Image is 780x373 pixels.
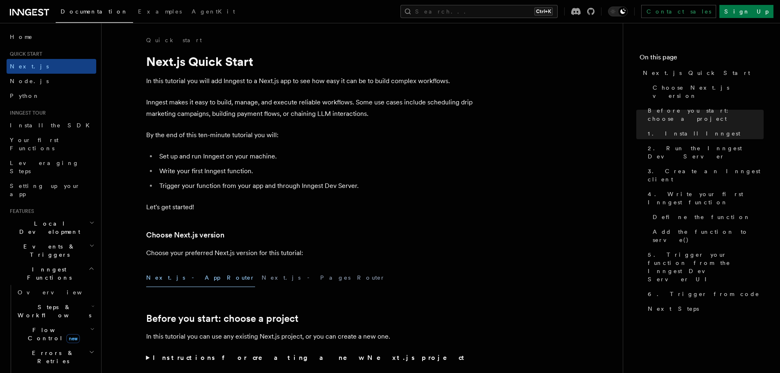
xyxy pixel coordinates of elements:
[10,122,95,129] span: Install the SDK
[7,74,96,88] a: Node.js
[644,247,764,287] a: 5. Trigger your function from the Inngest Dev Server UI
[643,69,750,77] span: Next.js Quick Start
[157,180,474,192] li: Trigger your function from your app and through Inngest Dev Server.
[10,78,49,84] span: Node.js
[648,290,760,298] span: 6. Trigger from code
[7,51,42,57] span: Quick start
[644,103,764,126] a: Before you start: choose a project
[7,88,96,103] a: Python
[146,201,474,213] p: Let's get started!
[648,305,699,313] span: Next Steps
[146,331,474,342] p: In this tutorial you can use any existing Next.js project, or you can create a new one.
[7,110,46,116] span: Inngest tour
[10,183,80,197] span: Setting up your app
[146,269,255,287] button: Next.js - App Router
[7,262,96,285] button: Inngest Functions
[719,5,773,18] a: Sign Up
[18,289,102,296] span: Overview
[644,187,764,210] a: 4. Write your first Inngest function
[641,5,716,18] a: Contact sales
[157,151,474,162] li: Set up and run Inngest on your machine.
[7,133,96,156] a: Your first Functions
[138,8,182,15] span: Examples
[146,54,474,69] h1: Next.js Quick Start
[146,36,202,44] a: Quick start
[7,219,89,236] span: Local Development
[262,269,385,287] button: Next.js - Pages Router
[653,228,764,244] span: Add the function to serve()
[534,7,553,16] kbd: Ctrl+K
[644,126,764,141] a: 1. Install Inngest
[10,33,33,41] span: Home
[648,144,764,161] span: 2. Run the Inngest Dev Server
[146,229,224,241] a: Choose Next.js version
[14,300,96,323] button: Steps & Workflows
[10,137,59,151] span: Your first Functions
[644,287,764,301] a: 6. Trigger from code
[648,167,764,183] span: 3. Create an Inngest client
[153,354,468,362] strong: Instructions for creating a new Next.js project
[146,352,474,364] summary: Instructions for creating a new Next.js project
[146,75,474,87] p: In this tutorial you will add Inngest to a Next.js app to see how easy it can be to build complex...
[400,5,558,18] button: Search...Ctrl+K
[7,239,96,262] button: Events & Triggers
[640,66,764,80] a: Next.js Quick Start
[66,334,80,343] span: new
[56,2,133,23] a: Documentation
[7,265,88,282] span: Inngest Functions
[146,313,298,324] a: Before you start: choose a project
[649,224,764,247] a: Add the function to serve()
[192,8,235,15] span: AgentKit
[146,97,474,120] p: Inngest makes it easy to build, manage, and execute reliable workflows. Some use cases include sc...
[648,251,764,283] span: 5. Trigger your function from the Inngest Dev Server UI
[648,106,764,123] span: Before you start: choose a project
[157,165,474,177] li: Write your first Inngest function.
[146,247,474,259] p: Choose your preferred Next.js version for this tutorial:
[644,301,764,316] a: Next Steps
[7,208,34,215] span: Features
[14,349,89,365] span: Errors & Retries
[653,213,751,221] span: Define the function
[14,285,96,300] a: Overview
[649,80,764,103] a: Choose Next.js version
[7,118,96,133] a: Install the SDK
[14,323,96,346] button: Flow Controlnew
[640,52,764,66] h4: On this page
[61,8,128,15] span: Documentation
[10,93,40,99] span: Python
[648,129,740,138] span: 1. Install Inngest
[187,2,240,22] a: AgentKit
[648,190,764,206] span: 4. Write your first Inngest function
[146,129,474,141] p: By the end of this ten-minute tutorial you will:
[608,7,628,16] button: Toggle dark mode
[644,164,764,187] a: 3. Create an Inngest client
[10,160,79,174] span: Leveraging Steps
[14,303,91,319] span: Steps & Workflows
[14,346,96,368] button: Errors & Retries
[653,84,764,100] span: Choose Next.js version
[133,2,187,22] a: Examples
[7,29,96,44] a: Home
[14,326,90,342] span: Flow Control
[644,141,764,164] a: 2. Run the Inngest Dev Server
[649,210,764,224] a: Define the function
[7,156,96,179] a: Leveraging Steps
[7,179,96,201] a: Setting up your app
[7,216,96,239] button: Local Development
[10,63,49,70] span: Next.js
[7,242,89,259] span: Events & Triggers
[7,59,96,74] a: Next.js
